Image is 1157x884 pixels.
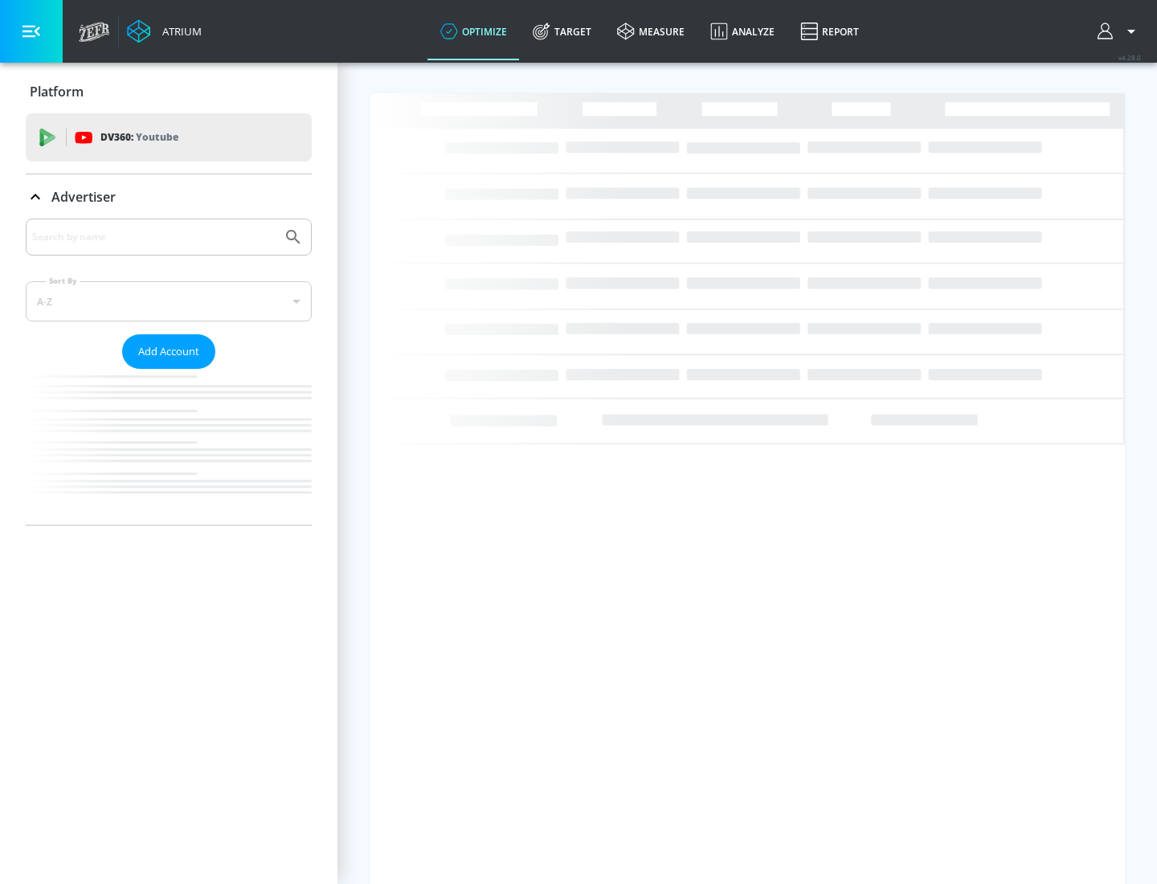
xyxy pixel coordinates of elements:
[51,188,116,206] p: Advertiser
[156,24,202,39] div: Atrium
[787,2,872,60] a: Report
[138,342,199,361] span: Add Account
[127,19,202,43] a: Atrium
[46,276,80,286] label: Sort By
[32,227,276,248] input: Search by name
[136,129,178,145] p: Youtube
[520,2,604,60] a: Target
[122,334,215,369] button: Add Account
[26,113,312,162] div: DV360: Youtube
[100,129,178,146] p: DV360:
[26,281,312,321] div: A-Z
[26,69,312,114] div: Platform
[604,2,697,60] a: measure
[1118,53,1141,62] span: v 4.28.0
[26,219,312,525] div: Advertiser
[427,2,520,60] a: optimize
[26,174,312,219] div: Advertiser
[697,2,787,60] a: Analyze
[26,369,312,525] nav: list of Advertiser
[30,83,84,100] p: Platform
